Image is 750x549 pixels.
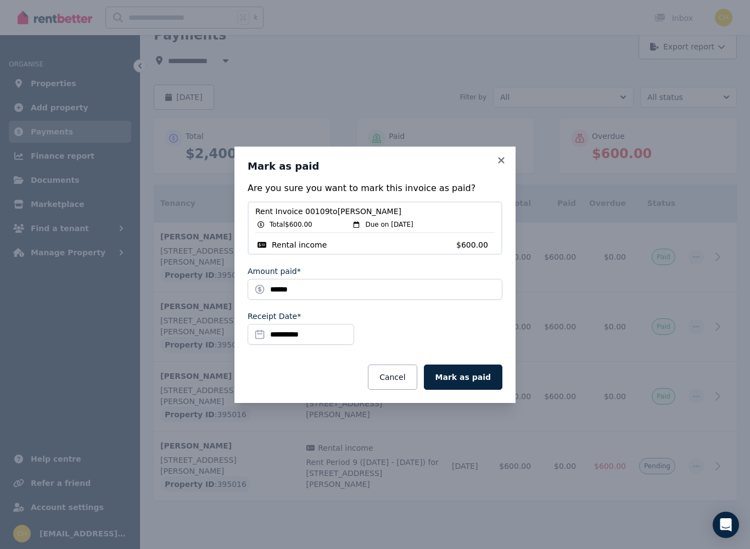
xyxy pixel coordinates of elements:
button: Mark as paid [424,365,502,390]
span: Due on [DATE] [365,220,413,229]
label: Amount paid* [248,266,301,277]
span: $600.00 [456,239,495,250]
p: Are you sure you want to mark this invoice as paid? [248,182,502,195]
button: Cancel [368,365,417,390]
label: Receipt Date* [248,311,301,322]
div: Open Intercom Messenger [713,512,739,538]
span: Rental income [272,239,327,250]
span: Total $600.00 [270,220,312,229]
span: Rent Invoice 00109 to [PERSON_NAME] [255,206,495,217]
h3: Mark as paid [248,160,502,173]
